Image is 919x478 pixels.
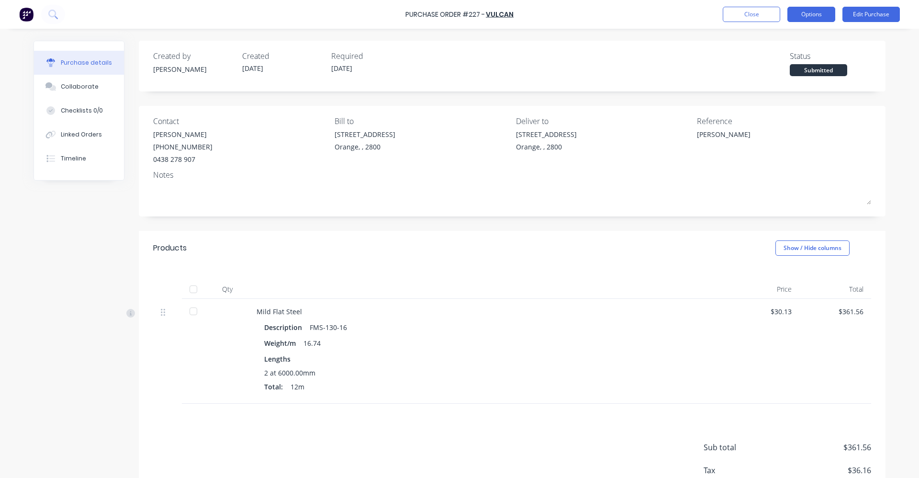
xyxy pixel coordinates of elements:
[516,142,577,152] div: Orange, , 2800
[34,51,124,75] button: Purchase details
[331,50,413,62] div: Required
[728,280,799,299] div: Price
[723,7,780,22] button: Close
[735,307,792,317] div: $30.13
[153,129,213,139] div: [PERSON_NAME]
[264,336,303,350] div: Weight/m
[516,129,577,139] div: [STREET_ADDRESS]
[257,307,720,317] div: Mild Flat Steel
[486,10,514,19] a: Vulcan
[335,142,395,152] div: Orange, , 2800
[153,169,871,181] div: Notes
[775,240,850,256] button: Show / Hide columns
[153,154,213,164] div: 0438 278 907
[34,75,124,99] button: Collaborate
[775,465,871,476] span: $36.16
[787,7,835,22] button: Options
[264,320,310,334] div: Description
[842,7,900,22] button: Edit Purchase
[264,354,291,364] span: Lengths
[264,382,283,392] span: Total:
[206,280,249,299] div: Qty
[405,10,485,20] div: Purchase Order #227 -
[264,368,315,378] span: 2 at 6000.00mm
[61,82,99,91] div: Collaborate
[61,154,86,163] div: Timeline
[310,320,347,334] div: FMS-130-16
[516,115,690,127] div: Deliver to
[153,50,235,62] div: Created by
[790,50,871,62] div: Status
[775,442,871,453] span: $361.56
[34,147,124,171] button: Timeline
[704,442,775,453] span: Sub total
[704,465,775,476] span: Tax
[697,129,817,151] textarea: [PERSON_NAME]
[303,336,321,350] div: 16.74
[61,130,102,139] div: Linked Orders
[335,129,395,139] div: [STREET_ADDRESS]
[242,50,324,62] div: Created
[153,242,187,254] div: Products
[807,307,863,317] div: $361.56
[34,99,124,123] button: Checklists 0/0
[61,58,112,67] div: Purchase details
[799,280,871,299] div: Total
[153,115,327,127] div: Contact
[291,382,304,392] span: 12m
[61,106,103,115] div: Checklists 0/0
[153,64,235,74] div: [PERSON_NAME]
[697,115,871,127] div: Reference
[790,64,847,76] div: Submitted
[335,115,509,127] div: Bill to
[19,7,34,22] img: Factory
[34,123,124,147] button: Linked Orders
[153,142,213,152] div: [PHONE_NUMBER]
